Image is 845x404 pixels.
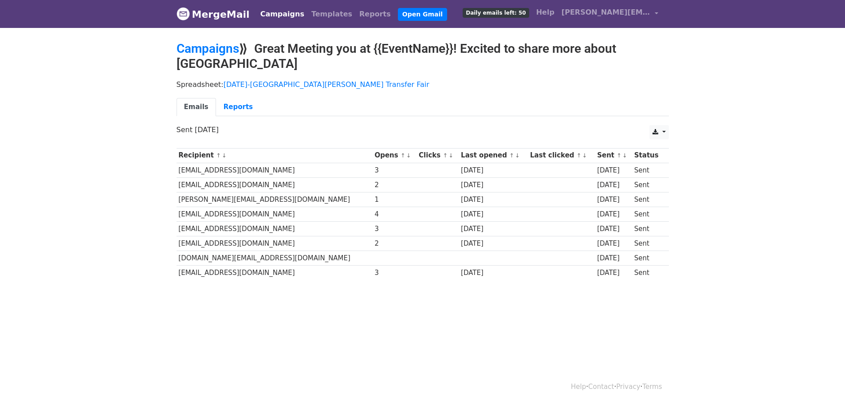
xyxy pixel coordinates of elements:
a: Help [533,4,558,21]
td: Sent [632,266,664,280]
a: Reports [216,98,260,116]
div: [DATE] [461,224,526,234]
td: Sent [632,222,664,236]
td: [EMAIL_ADDRESS][DOMAIN_NAME] [177,222,373,236]
div: [DATE] [461,209,526,220]
div: [DATE] [461,180,526,190]
div: [DATE] [461,239,526,249]
td: Sent [632,192,664,207]
a: ↑ [401,152,405,159]
a: Daily emails left: 50 [459,4,532,21]
a: Reports [356,5,394,23]
div: [DATE] [597,268,630,278]
div: 2 [374,180,414,190]
div: [DATE] [597,224,630,234]
div: 3 [374,268,414,278]
div: 2 [374,239,414,249]
div: [DATE] [461,165,526,176]
a: [DATE]-[GEOGRAPHIC_DATA][PERSON_NAME] Transfer Fair [224,80,429,89]
a: [PERSON_NAME][EMAIL_ADDRESS][PERSON_NAME][DOMAIN_NAME] [558,4,662,24]
div: [DATE] [597,253,630,263]
td: [EMAIL_ADDRESS][DOMAIN_NAME] [177,207,373,222]
a: Help [571,383,586,391]
div: 4 [374,209,414,220]
div: [DATE] [461,268,526,278]
a: ↑ [617,152,621,159]
div: 3 [374,224,414,234]
td: Sent [632,236,664,251]
a: Templates [308,5,356,23]
h2: ⟫ Great Meeting you at {{EventName}}! Excited to share more about [GEOGRAPHIC_DATA] [177,41,669,71]
td: [EMAIL_ADDRESS][DOMAIN_NAME] [177,163,373,177]
div: [DATE] [597,180,630,190]
a: ↓ [448,152,453,159]
div: [DATE] [597,239,630,249]
td: [EMAIL_ADDRESS][DOMAIN_NAME] [177,236,373,251]
th: Clicks [417,148,459,163]
a: Emails [177,98,216,116]
div: 1 [374,195,414,205]
a: Campaigns [257,5,308,23]
th: Status [632,148,664,163]
th: Sent [595,148,632,163]
a: ↑ [509,152,514,159]
a: ↑ [577,152,582,159]
td: Sent [632,163,664,177]
a: MergeMail [177,5,250,24]
p: Sent [DATE] [177,125,669,134]
td: Sent [632,251,664,266]
div: 3 [374,165,414,176]
span: Daily emails left: 50 [463,8,529,18]
a: ↓ [515,152,520,159]
th: Last clicked [528,148,595,163]
a: ↓ [622,152,627,159]
a: Privacy [616,383,640,391]
span: [PERSON_NAME][EMAIL_ADDRESS][PERSON_NAME][DOMAIN_NAME] [562,7,650,18]
td: [EMAIL_ADDRESS][DOMAIN_NAME] [177,266,373,280]
td: Sent [632,177,664,192]
th: Recipient [177,148,373,163]
td: Sent [632,207,664,222]
a: Open Gmail [398,8,447,21]
a: Campaigns [177,41,239,56]
a: ↓ [222,152,227,159]
div: [DATE] [597,195,630,205]
a: ↑ [443,152,448,159]
a: Terms [642,383,662,391]
p: Spreadsheet: [177,80,669,89]
div: [DATE] [597,165,630,176]
td: [DOMAIN_NAME][EMAIL_ADDRESS][DOMAIN_NAME] [177,251,373,266]
a: ↓ [582,152,587,159]
a: ↓ [406,152,411,159]
th: Last opened [459,148,528,163]
a: ↑ [216,152,221,159]
td: [EMAIL_ADDRESS][DOMAIN_NAME] [177,177,373,192]
div: [DATE] [597,209,630,220]
th: Opens [373,148,417,163]
div: [DATE] [461,195,526,205]
img: MergeMail logo [177,7,190,20]
td: [PERSON_NAME][EMAIL_ADDRESS][DOMAIN_NAME] [177,192,373,207]
a: Contact [588,383,614,391]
